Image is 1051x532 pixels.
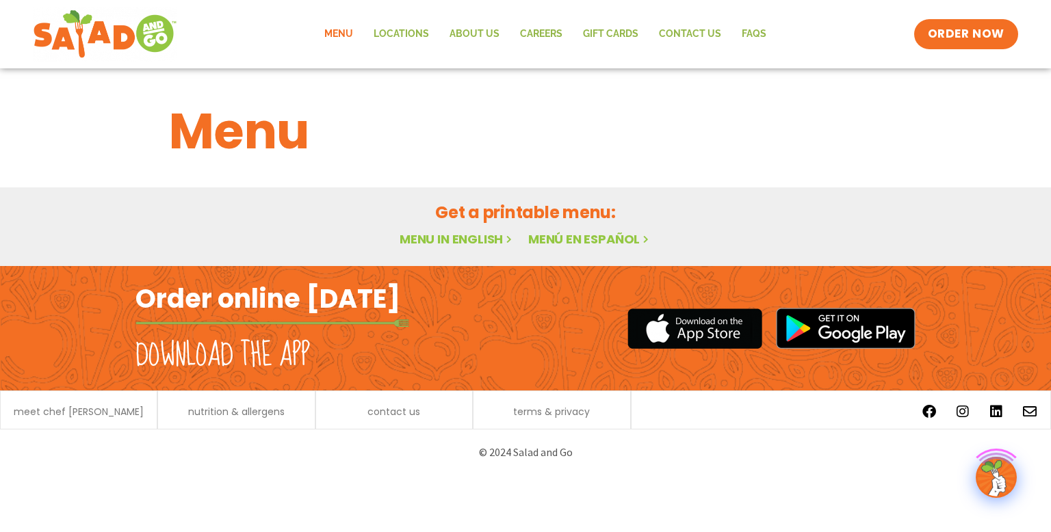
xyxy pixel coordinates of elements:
[439,18,510,50] a: About Us
[142,443,909,462] p: © 2024 Salad and Go
[731,18,777,50] a: FAQs
[314,18,777,50] nav: Menu
[314,18,363,50] a: Menu
[776,308,916,349] img: google_play
[33,7,177,62] img: new-SAG-logo-768×292
[649,18,731,50] a: Contact Us
[169,200,882,224] h2: Get a printable menu:
[573,18,649,50] a: GIFT CARDS
[135,282,400,315] h2: Order online [DATE]
[188,407,285,416] a: nutrition & allergens
[367,407,420,416] a: contact us
[510,18,573,50] a: Careers
[528,230,651,248] a: Menú en español
[14,407,144,416] a: meet chef [PERSON_NAME]
[135,336,310,375] h2: Download the app
[135,319,409,327] img: fork
[928,26,1004,42] span: ORDER NOW
[169,94,882,168] h1: Menu
[363,18,439,50] a: Locations
[400,230,515,248] a: Menu in English
[513,407,590,416] a: terms & privacy
[627,306,762,351] img: appstore
[914,19,1018,49] a: ORDER NOW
